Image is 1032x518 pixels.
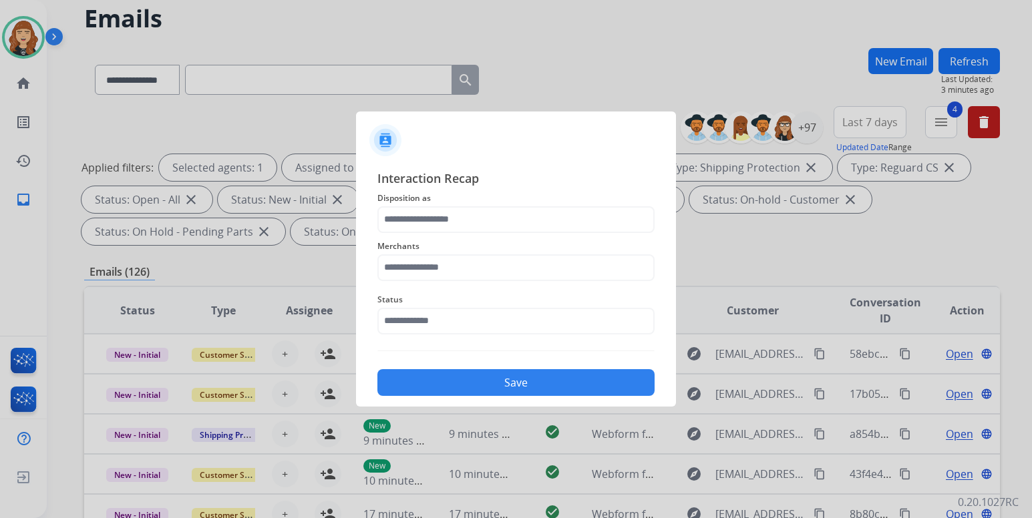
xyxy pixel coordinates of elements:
[377,369,655,396] button: Save
[377,238,655,254] span: Merchants
[377,169,655,190] span: Interaction Recap
[377,190,655,206] span: Disposition as
[377,292,655,308] span: Status
[369,124,401,156] img: contactIcon
[958,494,1019,510] p: 0.20.1027RC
